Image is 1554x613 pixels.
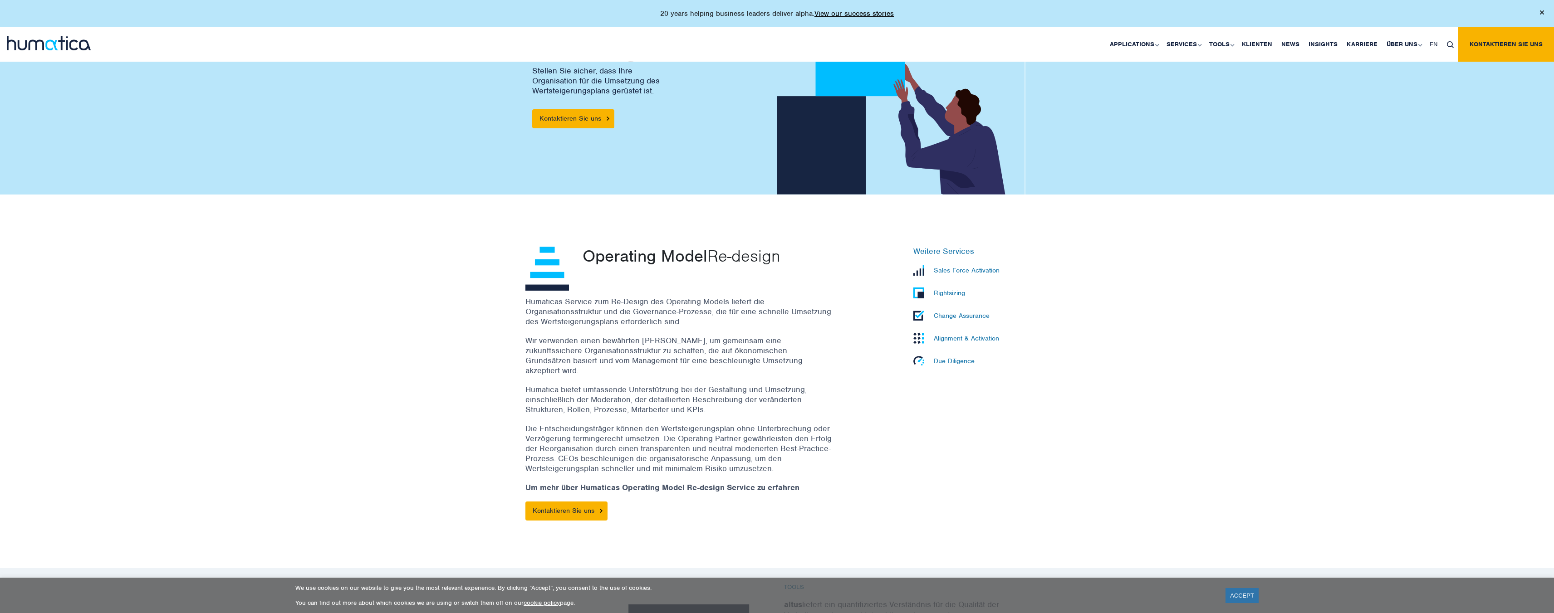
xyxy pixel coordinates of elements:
img: Alignment & Activation [913,332,924,344]
p: Stellen Sie sicher, dass Ihre Organisation für die Umsetzung des Wertsteigerungsplans gerüstet ist. [532,66,768,96]
p: Change Assurance [934,311,990,320]
p: 20 years helping business leaders deliver alpha. [660,9,894,18]
p: Alignment & Activation [934,334,999,342]
p: Die Entscheidungsträger können den Wertsteigerungsplan ohne Unterbrechung oder Verzögerung termin... [525,423,834,473]
h6: Weitere Services [913,247,1029,257]
a: Über uns [1382,27,1425,62]
a: Insights [1304,27,1342,62]
a: ACCEPT [1226,588,1259,603]
a: cookie policy [524,599,560,607]
a: EN [1425,27,1442,62]
p: Humaticas Service zum Re-Design des Operating Models liefert die Organisationsstruktur und die Go... [525,297,834,326]
img: Rightsizing [913,287,924,298]
img: Due Diligence [913,356,924,366]
a: Tools [1205,27,1237,62]
p: Sales Force Activation [934,266,1000,274]
a: Kontaktieren Sie uns [525,501,608,521]
span: EN [1430,40,1438,48]
a: Applications [1105,27,1162,62]
a: Klienten [1237,27,1277,62]
a: Kontaktieren Sie uns [1458,27,1554,62]
p: Rightsizing [934,289,965,297]
strong: Um mehr über Humaticas Operating Model Re-design Service zu erfahren [525,482,799,492]
img: arrowicon [607,117,609,121]
p: Wir verwenden einen bewährten [PERSON_NAME], um gemeinsam eine zukunftssichere Organisationsstruk... [525,336,834,375]
p: We use cookies on our website to give you the most relevant experience. By clicking “Accept”, you... [295,584,1214,592]
a: Karriere [1342,27,1382,62]
a: Kontaktieren Sie uns [532,109,614,128]
img: logo [7,36,91,50]
img: Change Assurance [913,311,924,321]
a: View our success stories [814,9,894,18]
img: search_icon [1447,41,1454,48]
span: Operating Model [583,245,707,266]
img: arrowicon [600,509,603,513]
p: You can find out more about which cookies we are using or switch them off on our page. [295,599,1214,607]
p: Humatica bietet umfassende Unterstützung bei der Gestaltung und Umsetzung, einschließlich der Mod... [525,384,834,414]
a: Services [1162,27,1205,62]
img: Sales Force Activation [913,265,924,276]
p: Re-design [583,247,856,265]
p: Due Diligence [934,357,975,365]
a: News [1277,27,1304,62]
img: <span>Operating Model</span> Re-design [525,247,569,291]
